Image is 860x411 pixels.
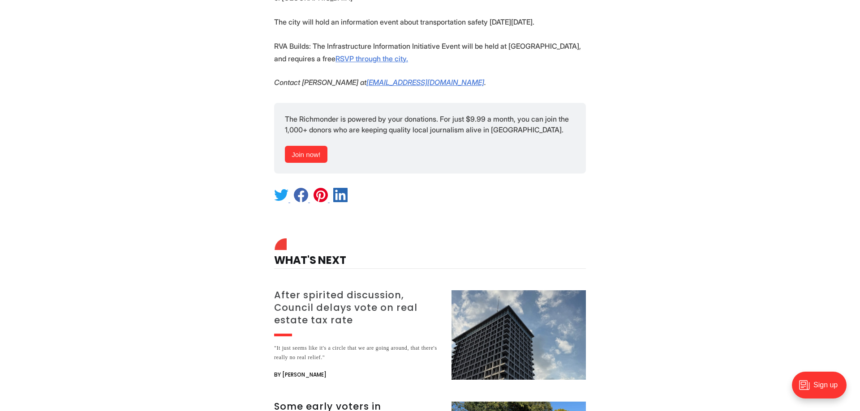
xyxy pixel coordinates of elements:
img: After spirited discussion, Council delays vote on real estate tax rate [451,290,586,380]
h3: After spirited discussion, Council delays vote on real estate tax rate [274,289,441,326]
a: [EMAIL_ADDRESS][DOMAIN_NAME] [366,78,484,87]
span: The Richmonder is powered by your donations. For just $9.99 a month, you can join the 1,000+ dono... [285,114,571,134]
em: . [484,78,486,87]
div: "It just seems like it's a circle that we are going around, that there's really no real relief." [274,343,441,362]
em: Contact [PERSON_NAME] at [274,78,366,87]
p: The city will hold an information event about transportation safety [DATE][DATE]. [274,16,586,28]
p: RVA Builds: The Infrastructure Information Initiative Event will be held at [GEOGRAPHIC_DATA], an... [274,40,586,65]
a: RSVP through the city. [335,54,408,63]
a: Join now! [285,146,327,163]
span: By [PERSON_NAME] [274,369,327,380]
h4: What's Next [274,241,586,269]
a: After spirited discussion, Council delays vote on real estate tax rate "It just seems like it's a... [274,290,586,380]
iframe: portal-trigger [784,367,860,411]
